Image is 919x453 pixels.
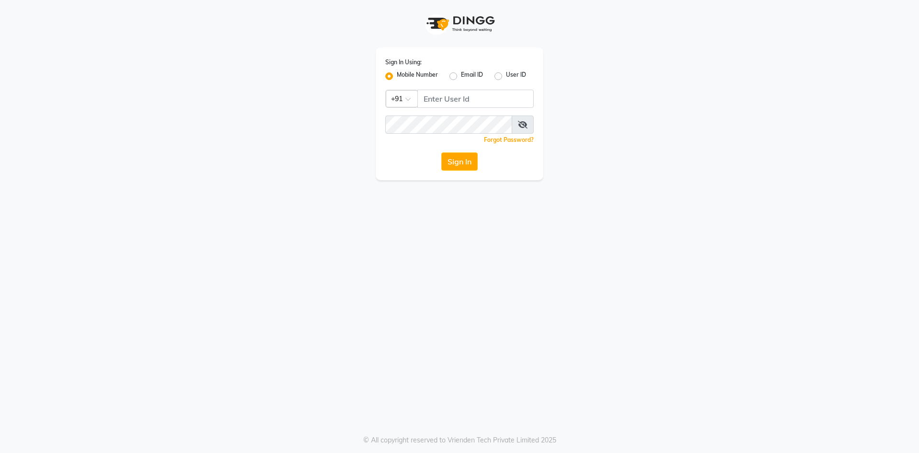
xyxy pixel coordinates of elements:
label: Email ID [461,70,483,82]
a: Forgot Password? [484,136,534,143]
input: Username [385,116,512,134]
button: Sign In [441,152,478,171]
input: Username [417,90,534,108]
label: Sign In Using: [385,58,422,67]
label: Mobile Number [397,70,438,82]
label: User ID [506,70,526,82]
img: logo1.svg [421,10,498,38]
